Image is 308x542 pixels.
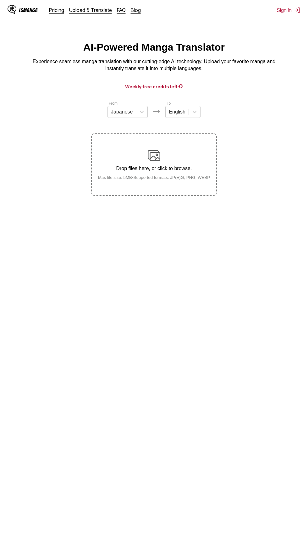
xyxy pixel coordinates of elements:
img: Languages icon [153,108,160,115]
small: Max file size: 5MB • Supported formats: JP(E)G, PNG, WEBP [93,175,215,180]
h1: AI-Powered Manga Translator [83,41,225,53]
a: Upload & Translate [69,7,112,13]
a: IsManga LogoIsManga [8,5,49,15]
div: IsManga [19,7,38,13]
img: Sign out [294,7,300,13]
span: 0 [179,83,183,90]
label: To [167,101,171,106]
a: Blog [131,7,141,13]
p: Drop files here, or click to browse. [93,166,215,171]
a: Pricing [49,7,64,13]
a: FAQ [117,7,126,13]
h3: Weekly free credits left: [15,82,293,90]
p: Experience seamless manga translation with our cutting-edge AI technology. Upload your favorite m... [28,58,280,72]
img: IsManga Logo [8,5,16,14]
button: Sign In [277,7,300,13]
label: From [109,101,118,106]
